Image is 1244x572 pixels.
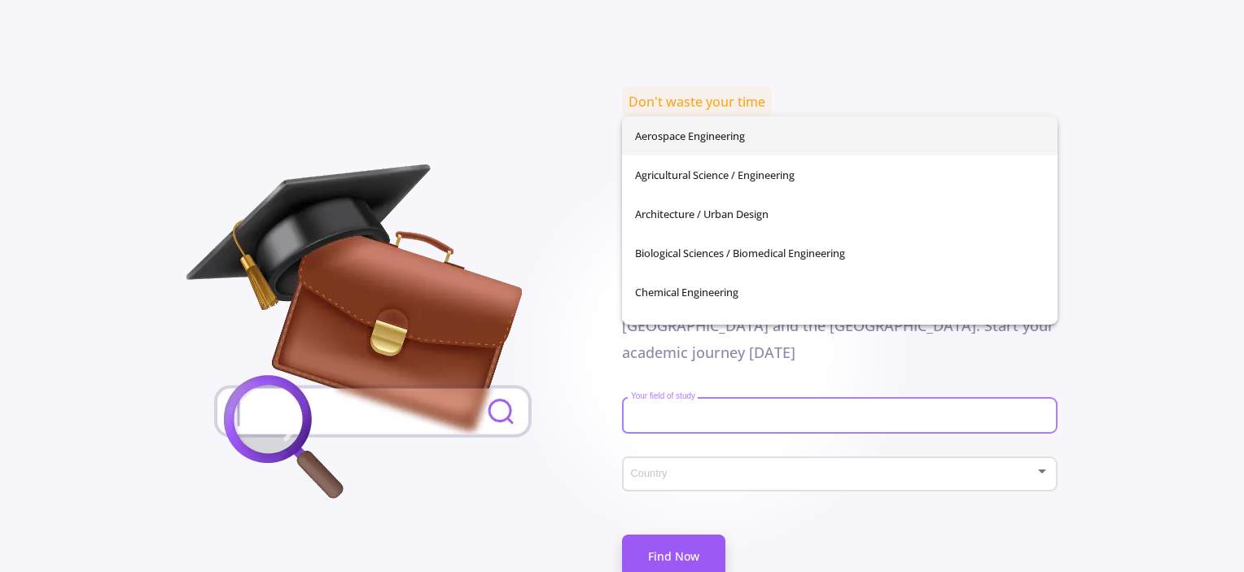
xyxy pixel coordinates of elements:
span: Don't waste your time [622,86,772,117]
img: field [186,164,560,506]
span: Aerospace Engineering [635,116,1045,155]
span: Chemical Engineering [635,273,1045,312]
span: Quickly determine if you meet minimum admission requirements for your preferred graduate schools ... [622,263,1054,361]
span: Agricultural Science / Engineering [635,155,1045,194]
span: Biological Sciences / Biomedical Engineering [635,234,1045,273]
span: Chemistry [635,312,1045,351]
span: Architecture / Urban Design [635,194,1045,234]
